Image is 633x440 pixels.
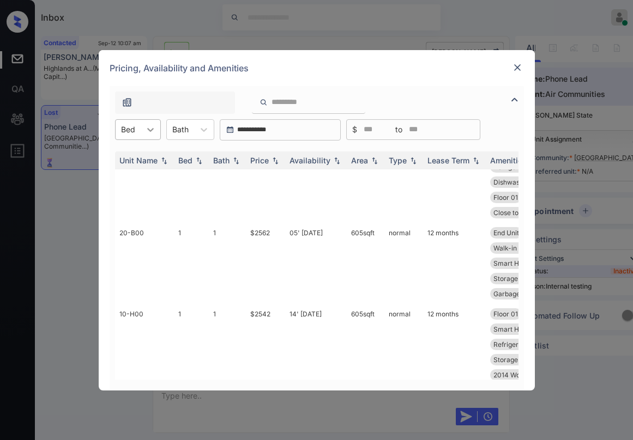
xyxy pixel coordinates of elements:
span: Refrigerator Le... [493,340,545,349]
td: 12 months [423,304,486,385]
span: Dishwasher [493,178,530,186]
span: 2014 Wood Floor... [493,371,550,379]
img: sorting [270,156,281,164]
div: Pricing, Availability and Amenities [99,50,535,86]
div: Price [250,156,269,165]
span: Walk-in Closets [493,244,541,252]
td: 1 [174,223,209,304]
div: Lease Term [427,156,469,165]
div: Unit Name [119,156,158,165]
img: sorting [231,156,242,164]
td: normal [384,223,423,304]
img: sorting [471,156,481,164]
td: 1 [174,142,209,223]
td: 10-H00 [115,304,174,385]
img: sorting [159,156,170,164]
span: End Unit [493,229,519,237]
div: Amenities [490,156,527,165]
span: Smart Home Door... [493,259,554,267]
span: Storage Exterio... [493,356,546,364]
div: Bath [213,156,230,165]
td: $2562 [246,142,285,223]
td: normal [384,142,423,223]
img: sorting [408,156,419,164]
img: icon-zuma [260,97,268,107]
td: $2562 [246,223,285,304]
span: Storage Exterio... [493,274,546,283]
img: sorting [331,156,342,164]
div: Bed [178,156,192,165]
span: Floor 01 [493,310,518,318]
td: 33-P00 [115,142,174,223]
div: Area [351,156,368,165]
td: 605 sqft [347,304,384,385]
td: 1 [174,304,209,385]
td: 14' [DATE] [285,304,347,385]
td: 1 [209,304,246,385]
td: 12 months [423,142,486,223]
td: 05' [DATE] [285,223,347,304]
span: Floor 01 [493,193,518,201]
td: normal [384,304,423,385]
td: 1 [209,223,246,304]
td: 20-B00 [115,223,174,304]
td: 1 [209,142,246,223]
td: $2542 [246,304,285,385]
span: $ [352,124,357,136]
img: icon-zuma [508,93,521,106]
td: 605 sqft [347,223,384,304]
td: 605 sqft [347,142,384,223]
img: close [512,62,523,73]
td: 05' [DATE] [285,142,347,223]
span: Garbage disposa... [493,290,550,298]
div: Availability [290,156,330,165]
span: to [395,124,402,136]
span: Close to Amenit... [493,209,547,217]
div: Type [389,156,407,165]
span: Smart Home Door... [493,325,554,333]
td: 12 months [423,223,486,304]
img: sorting [194,156,204,164]
img: icon-zuma [122,97,132,108]
img: sorting [369,156,380,164]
